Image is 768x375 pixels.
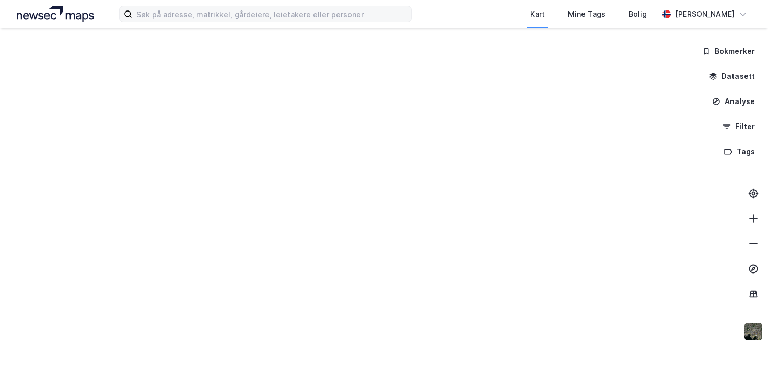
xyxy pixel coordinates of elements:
div: [PERSON_NAME] [675,8,735,20]
div: Kontrollprogram for chat [716,325,768,375]
img: logo.a4113a55bc3d86da70a041830d287a7e.svg [17,6,94,22]
div: Kart [530,8,545,20]
input: Søk på adresse, matrikkel, gårdeiere, leietakere eller personer [132,6,411,22]
iframe: Chat Widget [716,325,768,375]
div: Mine Tags [568,8,606,20]
div: Bolig [629,8,647,20]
